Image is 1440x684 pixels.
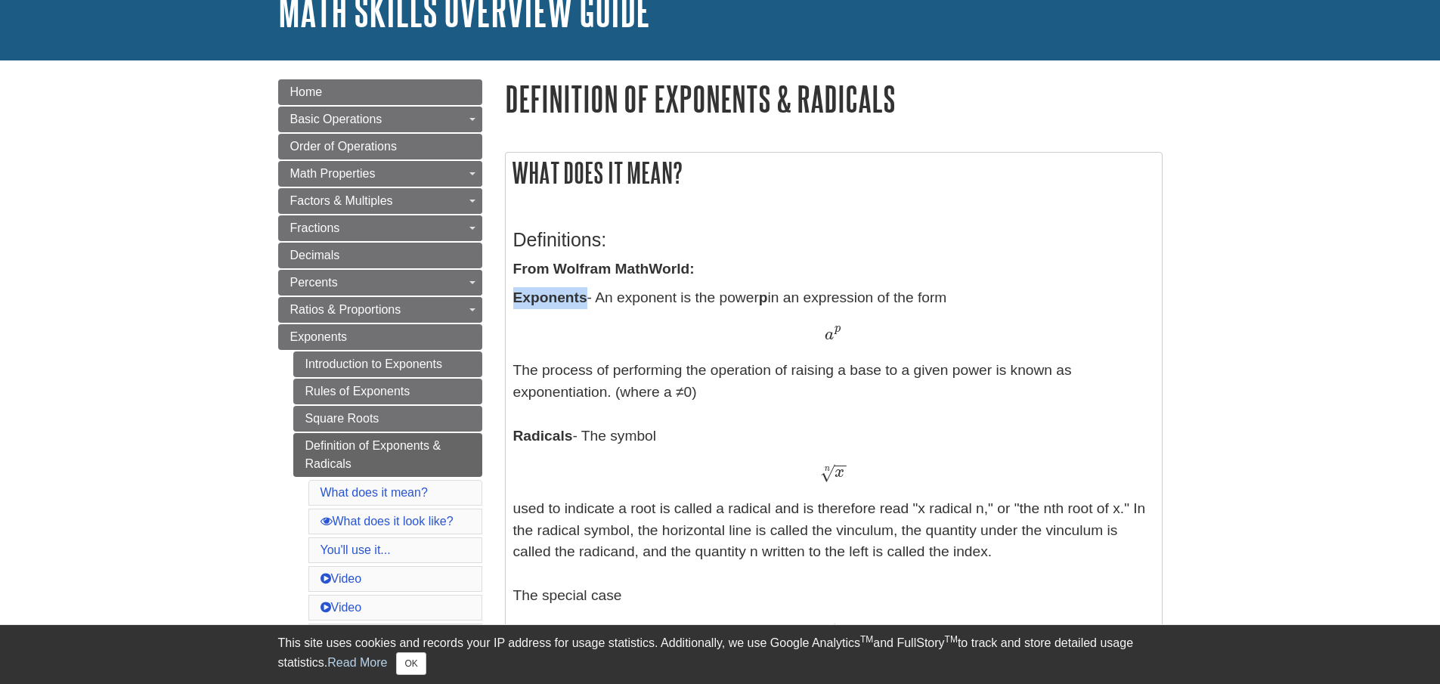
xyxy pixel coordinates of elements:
span: Math Properties [290,167,376,180]
span: x [835,464,844,481]
a: Home [278,79,482,105]
a: Rules of Exponents [293,379,482,404]
b: Radicals [513,428,573,444]
h2: What does it mean? [506,153,1162,193]
a: Introduction to Exponents [293,351,482,377]
a: Exponents [278,324,482,350]
span: Home [290,85,323,98]
a: Fractions [278,215,482,241]
a: Decimals [278,243,482,268]
span: Exponents [290,330,348,343]
span: √ [820,622,835,642]
h1: Definition of Exponents & Radicals [505,79,1163,118]
span: Percents [290,276,338,289]
b: Exponents [513,289,587,305]
a: Percents [278,270,482,296]
a: You'll use it... [321,543,391,556]
sup: TM [860,634,873,645]
a: Order of Operations [278,134,482,159]
a: Video [321,601,362,614]
a: What does it mean? [321,486,428,499]
a: Ratios & Proportions [278,297,482,323]
a: Basic Operations [278,107,482,132]
span: Ratios & Proportions [290,303,401,316]
span: a [825,327,834,343]
span: Fractions [290,221,340,234]
button: Close [396,652,426,675]
span: Basic Operations [290,113,382,125]
span: √ [820,463,835,483]
sup: TM [945,634,958,645]
span: Order of Operations [290,140,397,153]
a: Read More [327,656,387,669]
span: n [825,465,830,473]
h3: Definitions: [513,229,1154,251]
span: p [835,323,841,335]
strong: From Wolfram MathWorld: [513,261,695,277]
span: Factors & Multiples [290,194,393,207]
div: This site uses cookies and records your IP address for usage statistics. Additionally, we use Goo... [278,634,1163,675]
b: p [759,289,768,305]
a: Math Properties [278,161,482,187]
a: What does it look like? [321,515,454,528]
a: Square Roots [293,406,482,432]
a: Definition of Exponents & Radicals [293,433,482,477]
a: Video [321,572,362,585]
span: Decimals [290,249,340,262]
a: Factors & Multiples [278,188,482,214]
span: 2 [825,623,830,633]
